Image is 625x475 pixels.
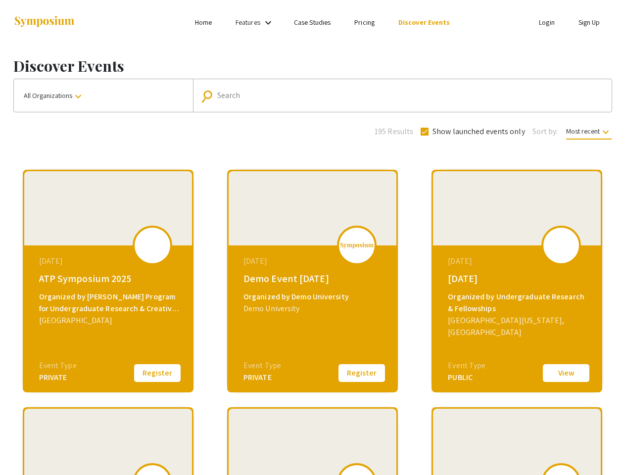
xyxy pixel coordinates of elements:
mat-icon: Search [202,88,217,105]
button: View [541,363,591,383]
a: Pricing [354,18,375,27]
a: Features [236,18,260,27]
div: Organized by Demo University [243,291,384,303]
img: logo_v2.png [339,242,374,249]
mat-icon: Expand Features list [262,17,274,29]
a: Sign Up [578,18,600,27]
div: [DATE] [448,271,588,286]
div: Event Type [448,360,485,372]
div: [DATE] [39,255,180,267]
div: PRIVATE [243,372,281,383]
mat-icon: keyboard_arrow_down [72,91,84,102]
div: [GEOGRAPHIC_DATA] [39,315,180,327]
span: Sort by: [532,126,558,138]
div: PUBLIC [448,372,485,383]
a: Discover Events [398,18,450,27]
button: Most recent [558,122,620,140]
span: All Organizations [24,91,84,100]
div: ATP Symposium 2025 [39,271,180,286]
div: Event Type [243,360,281,372]
span: 195 Results [375,126,413,138]
a: Home [195,18,212,27]
div: Event Type [39,360,77,372]
div: [DATE] [448,255,588,267]
button: Register [133,363,182,383]
span: Most recent [566,127,612,140]
div: PRIVATE [39,372,77,383]
div: Demo University [243,303,384,315]
h1: Discover Events [13,57,612,75]
mat-icon: keyboard_arrow_down [600,126,612,138]
a: Login [539,18,555,27]
span: Show launched events only [433,126,525,138]
div: Demo Event [DATE] [243,271,384,286]
div: [GEOGRAPHIC_DATA][US_STATE], [GEOGRAPHIC_DATA] [448,315,588,338]
button: All Organizations [14,79,193,112]
div: Organized by Undergraduate Research & Fellowships [448,291,588,315]
div: Organized by [PERSON_NAME] Program for Undergraduate Research & Creative Scholarship [39,291,180,315]
img: Symposium by ForagerOne [13,15,75,29]
div: [DATE] [243,255,384,267]
a: Case Studies [294,18,331,27]
button: Register [337,363,386,383]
